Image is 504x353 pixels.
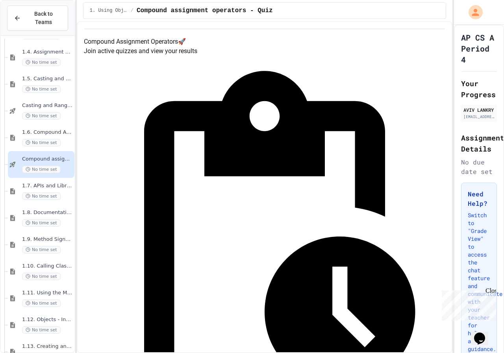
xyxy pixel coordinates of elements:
span: No time set [22,166,61,173]
span: 1.6. Compound Assignment Operators [22,129,73,136]
p: Join active quizzes and view your results [84,46,445,56]
span: No time set [22,246,61,253]
span: 1.5. Casting and Ranges of Values [22,76,73,82]
h2: Your Progress [461,78,497,100]
div: [EMAIL_ADDRESS][DOMAIN_NAME] [463,114,495,120]
span: No time set [22,299,61,307]
p: Switch to "Grade View" to access the chat feature and communicate with your teacher for help and ... [468,211,490,353]
span: 1.7. APIs and Libraries [22,183,73,189]
span: Compound assignment operators - Quiz [22,156,73,163]
div: My Account [460,3,485,21]
span: 1.13. Creating and Initializing Objects: Constructors [22,343,73,350]
h3: Need Help? [468,189,490,208]
span: No time set [22,139,61,146]
span: No time set [22,112,61,120]
span: No time set [22,273,61,280]
span: No time set [22,192,61,200]
span: No time set [22,326,61,334]
span: No time set [22,85,61,93]
span: 1.11. Using the Math Class [22,290,73,296]
span: No time set [22,219,61,227]
span: 1.8. Documentation with Comments and Preconditions [22,209,73,216]
iframe: chat widget [471,322,496,345]
span: No time set [22,59,61,66]
span: 1.10. Calling Class Methods [22,263,73,270]
iframe: chat widget [439,287,496,321]
div: No due date set [461,157,497,176]
span: Casting and Ranges of variables - Quiz [22,102,73,109]
span: Compound assignment operators - Quiz [137,6,273,15]
div: AVIV LANKRY [463,106,495,113]
h1: AP CS A Period 4 [461,32,497,65]
span: 1.4. Assignment and Input [22,49,73,55]
span: 1.12. Objects - Instances of Classes [22,316,73,323]
div: Chat with us now!Close [3,3,54,50]
span: Back to Teams [26,10,61,26]
span: 1.9. Method Signatures [22,236,73,243]
h4: Compound Assignment Operators 🚀 [84,37,445,46]
button: Back to Teams [7,6,68,31]
span: 1. Using Objects and Methods [90,7,128,14]
span: / [131,7,133,14]
h2: Assignment Details [461,132,497,154]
